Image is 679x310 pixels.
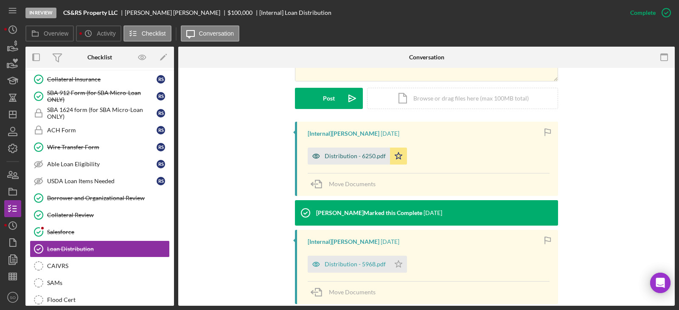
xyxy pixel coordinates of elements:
[47,144,157,151] div: Wire Transfer Form
[325,261,386,268] div: Distribution - 5968.pdf
[30,274,170,291] a: SAMs
[30,122,170,139] a: ACH FormRS
[308,130,379,137] div: [Internal] [PERSON_NAME]
[409,54,444,61] div: Conversation
[329,180,376,187] span: Move Documents
[47,229,169,235] div: Salesforce
[329,288,376,296] span: Move Documents
[157,143,165,151] div: R S
[181,25,240,42] button: Conversation
[308,148,407,165] button: Distribution - 6250.pdf
[157,92,165,101] div: R S
[157,126,165,134] div: R S
[25,25,74,42] button: Overview
[157,75,165,84] div: R S
[47,296,169,303] div: Flood Cert
[47,178,157,184] div: USDA Loan Items Needed
[622,4,675,21] button: Complete
[47,76,157,83] div: Collateral Insurance
[63,9,118,16] b: CS&RS Property LLC
[30,88,170,105] a: SBA 912 Form (for SBA Micro-Loan ONLY)RS
[30,207,170,223] a: Collateral Review
[157,160,165,168] div: R S
[325,153,386,159] div: Distribution - 6250.pdf
[30,257,170,274] a: CAIVRS
[4,289,21,306] button: SO
[123,25,171,42] button: Checklist
[87,54,112,61] div: Checklist
[47,246,169,252] div: Loan Distribution
[30,190,170,207] a: Borrower and Organizational Review
[308,256,407,273] button: Distribution - 5968.pdf
[47,161,157,168] div: Able Loan Eligibility
[30,240,170,257] a: Loan Distribution
[76,25,121,42] button: Activity
[630,4,656,21] div: Complete
[30,173,170,190] a: USDA Loan Items NeededRS
[308,238,379,245] div: [Internal] [PERSON_NAME]
[323,88,335,109] div: Post
[295,88,363,109] button: Post
[424,209,442,216] time: 2025-07-09 17:56
[97,30,115,37] label: Activity
[47,195,169,201] div: Borrower and Organizational Review
[25,8,56,18] div: In Review
[227,9,253,16] span: $100,000
[47,106,157,120] div: SBA 1624 form (for SBA Micro-Loan ONLY)
[47,279,169,286] div: SAMs
[47,212,169,218] div: Collateral Review
[157,109,165,117] div: R S
[30,139,170,156] a: Wire Transfer FormRS
[650,273,671,293] div: Open Intercom Messenger
[30,223,170,240] a: Salesforce
[259,9,331,16] div: [Internal] Loan Distribution
[30,156,170,173] a: Able Loan EligibilityRS
[47,89,157,103] div: SBA 912 Form (for SBA Micro-Loan ONLY)
[157,177,165,185] div: R S
[44,30,68,37] label: Overview
[47,263,169,269] div: CAIVRS
[308,173,384,195] button: Move Documents
[125,9,227,16] div: [PERSON_NAME] [PERSON_NAME]
[381,130,399,137] time: 2025-09-19 17:03
[381,238,399,245] time: 2025-07-09 17:55
[30,71,170,88] a: Collateral InsuranceRS
[142,30,166,37] label: Checklist
[30,105,170,122] a: SBA 1624 form (for SBA Micro-Loan ONLY)RS
[316,209,422,216] div: [PERSON_NAME] Marked this Complete
[199,30,234,37] label: Conversation
[30,291,170,308] a: Flood Cert
[47,127,157,134] div: ACH Form
[10,295,16,300] text: SO
[308,282,384,303] button: Move Documents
